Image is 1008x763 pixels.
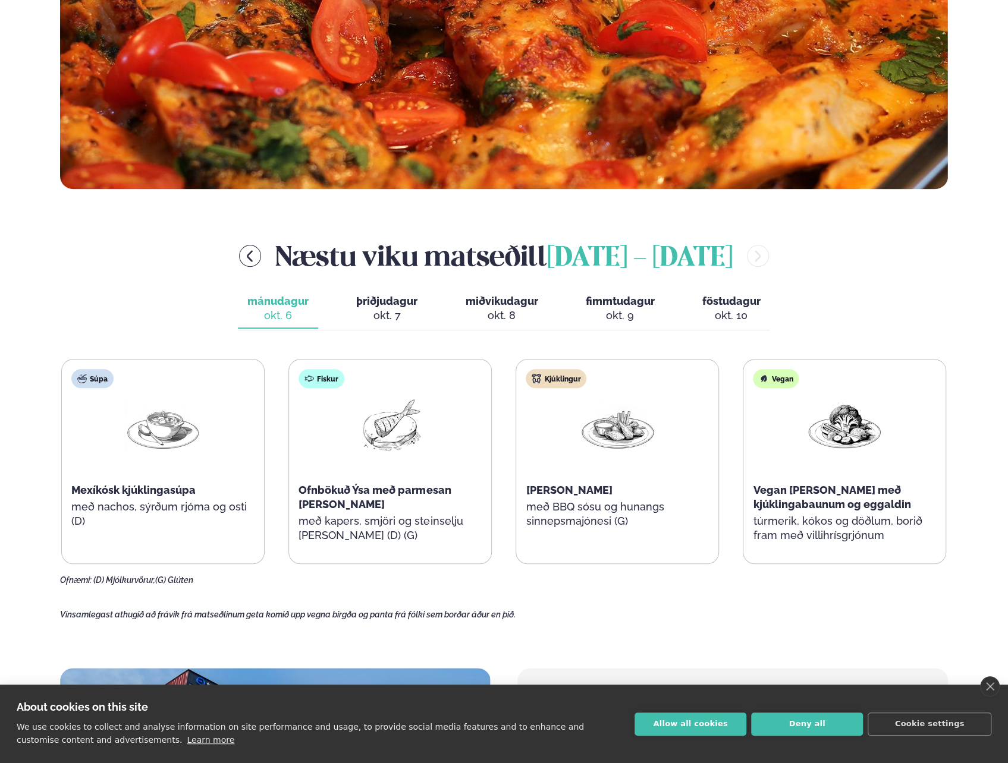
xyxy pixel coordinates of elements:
[753,484,910,510] span: Vegan [PERSON_NAME] með kjúklingabaunum og eggaldin
[17,701,148,713] strong: About cookies on this site
[465,295,538,307] span: miðvikudagur
[17,722,584,745] p: We use cookies to collect and analyse information on site performance and usage, to provide socia...
[347,289,427,329] button: þriðjudagur okt. 7
[247,308,309,323] div: okt. 6
[71,369,114,388] div: Súpa
[60,575,92,585] span: Ofnæmi:
[751,712,863,736] button: Deny all
[155,575,193,585] span: (G) Glúten
[247,295,309,307] span: mánudagur
[71,484,196,496] span: Mexíkósk kjúklingasúpa
[71,500,255,528] p: með nachos, sýrðum rjóma og osti (D)
[702,308,760,323] div: okt. 10
[532,374,541,383] img: chicken.svg
[753,514,936,543] p: túrmerik, kókos og döðlum, borið fram með villihrísgrjónum
[702,295,760,307] span: föstudagur
[585,295,654,307] span: fimmtudagur
[526,500,709,528] p: með BBQ sósu og hunangs sinnepsmajónesi (G)
[356,308,417,323] div: okt. 7
[585,308,654,323] div: okt. 9
[299,514,482,543] p: með kapers, smjöri og steinselju [PERSON_NAME] (D) (G)
[747,245,769,267] button: menu-btn-right
[356,295,417,307] span: þriðjudagur
[547,245,733,272] span: [DATE] - [DATE]
[239,245,261,267] button: menu-btn-left
[980,676,1000,696] a: close
[526,484,612,496] span: [PERSON_NAME]
[692,289,770,329] button: föstudagur okt. 10
[806,398,883,453] img: Vegan.png
[753,369,799,388] div: Vegan
[77,374,87,383] img: soup.svg
[759,374,768,383] img: Vegan.svg
[299,369,344,388] div: Fiskur
[275,237,733,275] h2: Næstu viku matseðill
[187,735,234,745] a: Learn more
[238,289,318,329] button: mánudagur okt. 6
[60,610,516,619] span: Vinsamlegast athugið að frávik frá matseðlinum geta komið upp vegna birgða og panta frá fólki sem...
[579,398,655,453] img: Chicken-wings-legs.png
[576,289,664,329] button: fimmtudagur okt. 9
[352,398,428,453] img: Fish.png
[93,575,155,585] span: (D) Mjólkurvörur,
[125,398,201,453] img: Soup.png
[465,308,538,323] div: okt. 8
[635,712,746,736] button: Allow all cookies
[526,369,586,388] div: Kjúklingur
[868,712,991,736] button: Cookie settings
[456,289,547,329] button: miðvikudagur okt. 8
[304,374,314,383] img: fish.svg
[299,484,451,510] span: Ofnbökuð Ýsa með parmesan [PERSON_NAME]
